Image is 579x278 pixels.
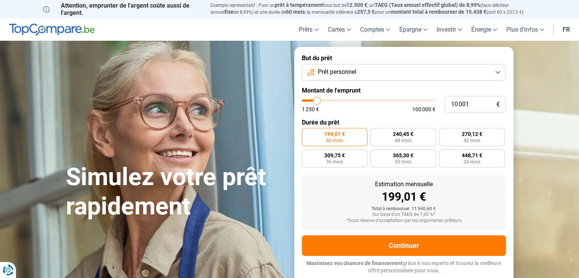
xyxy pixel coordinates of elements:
[502,18,549,41] a: Plus d'infos
[318,68,356,76] span: Prêt personnel
[275,2,323,8] span: prêt à tempérament
[225,9,234,15] span: fixe
[308,218,500,224] div: *Sous réserve d'acceptation par les organismes prêteurs
[412,107,435,112] span: 100 000 €
[9,24,95,36] img: TopCompare
[308,191,500,203] div: 199,01 €
[496,101,500,108] span: €
[346,2,367,8] span: 12.500 €
[308,181,500,187] div: Estimation mensuelle
[324,131,345,137] span: 199,01 €
[467,18,502,41] a: Énergie
[324,153,345,158] span: 309,75 €
[302,87,506,94] label: Montant de l'emprunt
[302,54,506,62] label: But du prêt
[294,18,323,41] a: Prêts
[302,107,319,112] span: 1 250 €
[558,18,574,41] a: fr
[395,160,412,164] span: 30 mois
[66,163,285,221] h1: Simulez votre prêt rapidement
[43,2,201,16] p: Attention, emprunter de l'argent coûte aussi de l'argent.
[326,160,343,164] span: 36 mois
[211,2,536,16] p: Exemple représentatif : Pour un tous but de , un (taux débiteur annuel de 8,99%) et une durée de ...
[391,9,486,15] span: montant total à rembourser de 15.438 €
[462,131,482,137] span: 270,12 €
[395,18,432,41] a: Épargne
[464,138,480,143] span: 42 mois
[302,64,506,81] button: Prêt personnel
[395,138,412,143] span: 48 mois
[393,153,413,158] span: 365,30 €
[356,18,395,41] a: Comptes
[308,212,500,217] div: Sur base d'un TAEG de 7,45 %*
[302,235,506,256] button: Continuer
[306,260,403,266] span: Maximisez vos chances de financement
[286,9,305,15] span: 60 mois
[323,18,356,41] a: Cartes
[302,260,506,275] p: grâce à nos experts et trouvez la meilleure offre personnalisée pour vous.
[432,18,467,41] a: Investir
[308,206,500,212] div: Total à rembourser: 11 940,60 €
[393,131,413,137] span: 240,45 €
[357,9,375,15] span: 257,3 €
[302,119,506,126] label: Durée du prêt
[375,2,480,8] span: TAEG (Taux annuel effectif global) de 8,99%
[464,160,480,164] span: 24 mois
[462,153,482,158] span: 448,71 €
[326,138,343,143] span: 60 mois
